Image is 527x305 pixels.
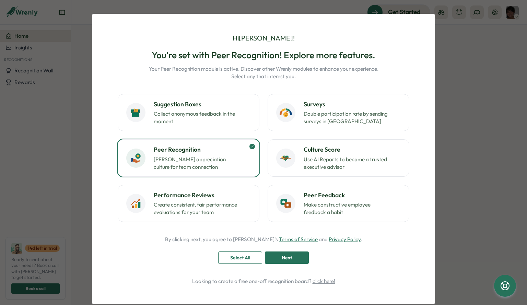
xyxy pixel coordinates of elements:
button: Next [265,251,309,264]
p: Your Peer Recognition module is active. Discover other Wrenly modules to enhance your experience.... [149,65,378,80]
a: Terms of Service [279,236,318,243]
h3: Performance Reviews [154,191,251,200]
h3: Culture Score [304,145,401,154]
button: Suggestion BoxesCollect anonymous feedback in the moment [118,94,259,131]
a: click here! [313,278,335,284]
button: Peer Recognition[PERSON_NAME] appreciation culture for team connection [118,139,259,176]
p: Create consistent, fair performance evaluations for your team [154,201,239,216]
h3: Suggestion Boxes [154,100,251,109]
p: Use AI Reports to become a trusted executive advisor [304,156,389,171]
p: By clicking next, you agree to [PERSON_NAME]'s and . [165,236,362,243]
a: Privacy Policy [329,236,361,243]
p: Looking to create a free one-off recognition board? [111,278,416,285]
h3: Surveys [304,100,401,109]
span: Next [282,252,292,263]
button: Culture ScoreUse AI Reports to become a trusted executive advisor [268,139,409,176]
p: Hi [PERSON_NAME] ! [233,33,295,44]
h3: Peer Feedback [304,191,401,200]
h2: You're set with Peer Recognition! Explore more features. [149,49,378,61]
p: Collect anonymous feedback in the moment [154,110,239,125]
button: Peer FeedbackMake constructive employee feedback a habit [268,185,409,222]
button: SurveysDouble participation rate by sending surveys in [GEOGRAPHIC_DATA] [268,94,409,131]
p: [PERSON_NAME] appreciation culture for team connection [154,156,239,171]
p: Make constructive employee feedback a habit [304,201,389,216]
button: Select All [218,251,262,264]
span: Select All [230,252,250,263]
p: Double participation rate by sending surveys in [GEOGRAPHIC_DATA] [304,110,389,125]
h3: Peer Recognition [154,145,251,154]
button: Performance ReviewsCreate consistent, fair performance evaluations for your team [118,185,259,222]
